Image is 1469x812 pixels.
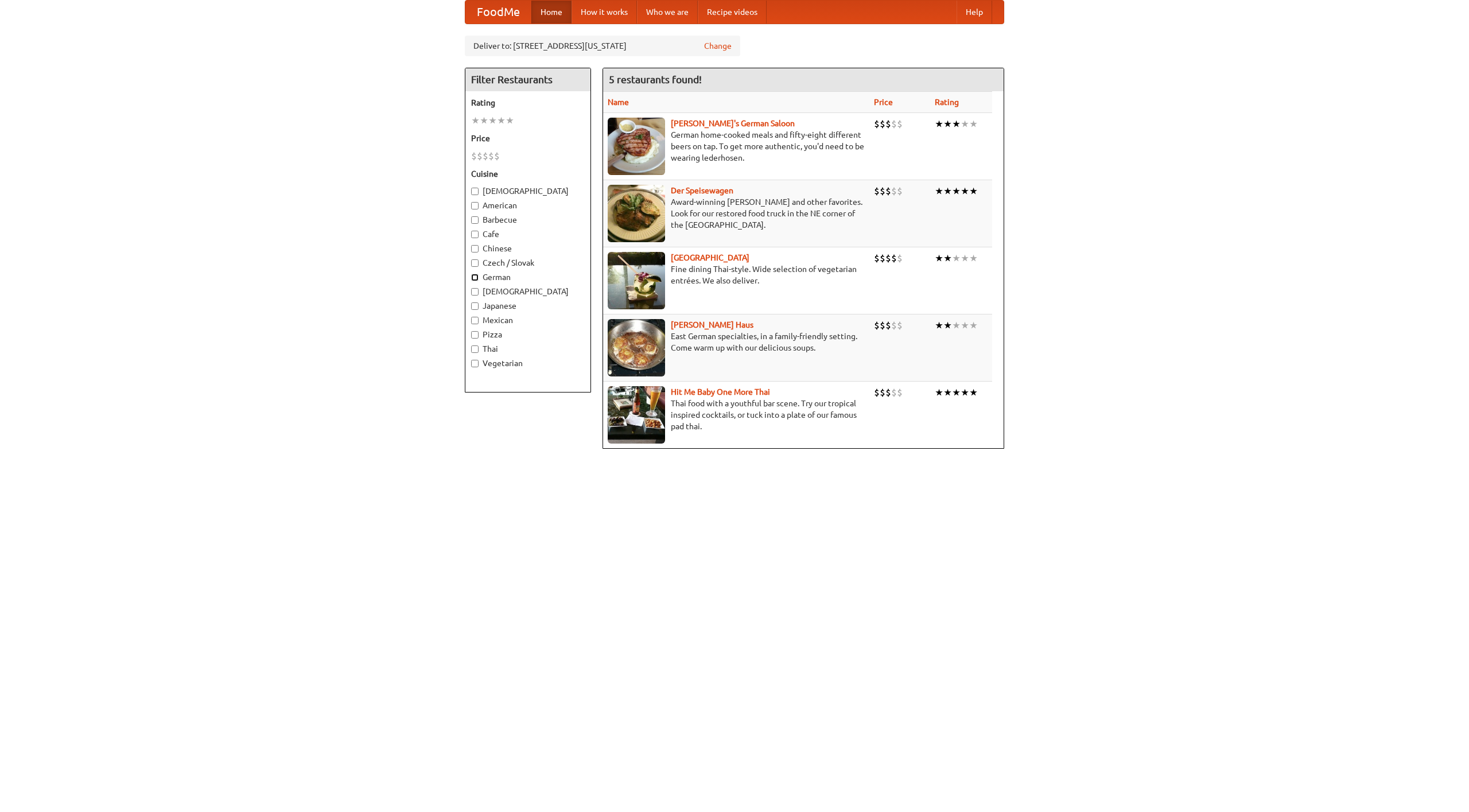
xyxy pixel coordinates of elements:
li: $ [885,252,891,265]
li: ★ [943,319,952,332]
li: $ [494,150,500,162]
input: [DEMOGRAPHIC_DATA] [471,188,479,195]
label: [DEMOGRAPHIC_DATA] [471,185,585,197]
label: Japanese [471,300,585,312]
li: ★ [961,319,969,332]
li: ★ [952,252,961,265]
li: $ [885,319,891,332]
h5: Cuisine [471,168,585,180]
li: ★ [935,386,943,399]
a: Name [608,98,629,107]
a: [PERSON_NAME]'s German Saloon [671,119,795,128]
li: ★ [480,114,488,127]
a: Price [874,98,893,107]
img: kohlhaus.jpg [608,319,665,376]
li: ★ [497,114,506,127]
li: $ [891,319,897,332]
li: $ [488,150,494,162]
li: $ [471,150,477,162]
li: $ [880,386,885,399]
label: Czech / Slovak [471,257,585,269]
label: Vegetarian [471,358,585,369]
li: ★ [952,386,961,399]
a: How it works [572,1,637,24]
input: Thai [471,345,479,353]
li: ★ [935,319,943,332]
li: ★ [952,319,961,332]
input: Pizza [471,331,479,339]
label: Chinese [471,243,585,254]
label: American [471,200,585,211]
input: Mexican [471,317,479,324]
label: [DEMOGRAPHIC_DATA] [471,286,585,297]
input: Japanese [471,302,479,310]
li: $ [891,185,897,197]
li: ★ [961,185,969,197]
li: ★ [969,386,978,399]
li: $ [874,185,880,197]
label: Mexican [471,314,585,326]
li: $ [880,185,885,197]
li: $ [874,319,880,332]
p: German home-cooked meals and fifty-eight different beers on tap. To get more authentic, you'd nee... [608,129,865,164]
p: East German specialties, in a family-friendly setting. Come warm up with our delicious soups. [608,331,865,353]
li: ★ [961,386,969,399]
li: $ [897,185,903,197]
li: ★ [943,252,952,265]
input: [DEMOGRAPHIC_DATA] [471,288,479,296]
a: Change [704,40,732,52]
input: German [471,274,479,281]
input: Czech / Slovak [471,259,479,267]
img: esthers.jpg [608,118,665,175]
li: $ [897,118,903,130]
li: $ [874,252,880,265]
input: Chinese [471,245,479,252]
h5: Rating [471,97,585,108]
li: ★ [471,114,480,127]
div: Deliver to: [STREET_ADDRESS][US_STATE] [465,36,740,56]
a: Help [957,1,992,24]
li: ★ [488,114,497,127]
li: ★ [969,185,978,197]
h5: Price [471,133,585,144]
li: ★ [943,185,952,197]
li: $ [880,319,885,332]
input: Cafe [471,231,479,238]
li: ★ [961,252,969,265]
li: ★ [506,114,514,127]
li: ★ [969,252,978,265]
b: Der Speisewagen [671,186,733,195]
li: ★ [943,386,952,399]
input: Vegetarian [471,360,479,367]
li: ★ [935,118,943,130]
h4: Filter Restaurants [465,68,590,91]
a: FoodMe [465,1,531,24]
a: [GEOGRAPHIC_DATA] [671,253,749,262]
a: Rating [935,98,959,107]
img: babythai.jpg [608,386,665,444]
li: $ [891,386,897,399]
li: ★ [935,252,943,265]
li: ★ [952,118,961,130]
img: satay.jpg [608,252,665,309]
a: Who we are [637,1,698,24]
li: $ [885,118,891,130]
input: American [471,202,479,209]
img: speisewagen.jpg [608,185,665,242]
li: $ [897,252,903,265]
li: $ [880,252,885,265]
p: Award-winning [PERSON_NAME] and other favorites. Look for our restored food truck in the NE corne... [608,196,865,231]
p: Fine dining Thai-style. Wide selection of vegetarian entrées. We also deliver. [608,263,865,286]
li: $ [885,185,891,197]
p: Thai food with a youthful bar scene. Try our tropical inspired cocktails, or tuck into a plate of... [608,398,865,432]
li: $ [874,386,880,399]
li: ★ [952,185,961,197]
label: Thai [471,343,585,355]
li: $ [891,252,897,265]
li: ★ [969,118,978,130]
li: $ [897,319,903,332]
b: [PERSON_NAME] Haus [671,320,753,329]
li: $ [874,118,880,130]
